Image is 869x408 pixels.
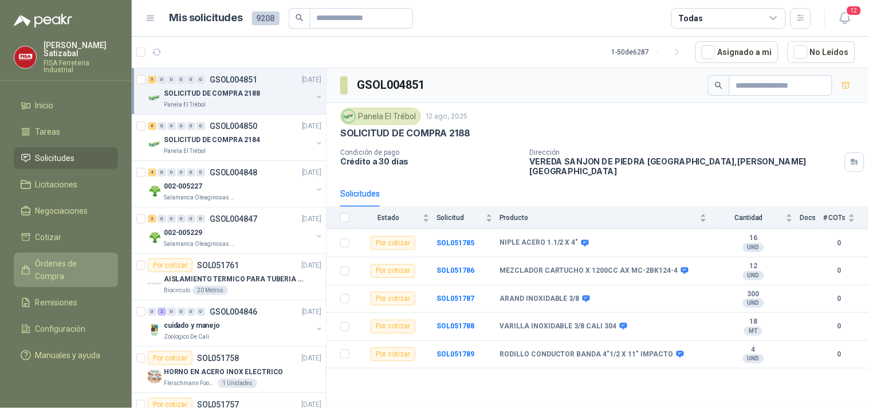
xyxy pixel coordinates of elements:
[167,76,176,84] div: 0
[252,11,280,25] span: 9208
[210,76,257,84] p: GSOL004851
[164,379,215,388] p: Fleischmann Foods S.A.
[14,318,118,340] a: Configuración
[679,12,703,25] div: Todas
[196,308,205,316] div: 0
[210,308,257,316] p: GSOL004846
[437,266,474,274] a: SOL051786
[371,264,415,278] div: Por cotizar
[158,122,166,130] div: 0
[148,138,162,151] img: Company Logo
[210,122,257,130] p: GSOL004850
[148,351,192,365] div: Por cotizar
[196,76,205,84] div: 0
[14,14,72,28] img: Logo peakr
[437,214,483,222] span: Solicitud
[14,174,118,195] a: Licitaciones
[36,125,61,138] span: Tareas
[158,76,166,84] div: 0
[14,95,118,116] a: Inicio
[148,166,324,202] a: 4 0 0 0 0 0 GSOL004848[DATE] Company Logo002-005227Salamanca Oleaginosas SAS
[187,168,195,176] div: 0
[500,207,714,229] th: Producto
[192,286,228,295] div: 20 Metros
[500,238,579,248] b: NIPLE ACERO 1.1/2 X 4"
[340,148,521,156] p: Condición de pago
[158,215,166,223] div: 0
[343,110,355,123] img: Company Logo
[167,215,176,223] div: 0
[695,41,778,63] button: Asignado a mi
[437,239,474,247] a: SOL051785
[437,322,474,330] a: SOL051788
[714,317,793,327] b: 18
[437,207,500,229] th: Solicitud
[437,350,474,358] a: SOL051789
[426,111,467,122] p: 12 ago, 2025
[148,76,156,84] div: 5
[164,181,202,192] p: 002-005227
[500,214,698,222] span: Producto
[500,266,678,276] b: MEZCLADOR CARTUCHO X 1200CC AX MC-2BK124-4
[823,214,846,222] span: # COTs
[36,296,78,309] span: Remisiones
[132,347,326,393] a: Por cotizarSOL051758[DATE] Company LogoHORNO EN ACERO INOX ELECTRICOFleischmann Foods S.A.1 Unidades
[612,43,686,61] div: 1 - 50 de 6287
[36,323,86,335] span: Configuración
[846,5,862,16] span: 12
[187,122,195,130] div: 0
[800,207,823,229] th: Docs
[36,152,75,164] span: Solicitudes
[36,349,101,362] span: Manuales y ayuda
[177,122,186,130] div: 0
[164,286,190,295] p: Biocirculo
[36,257,107,283] span: Órdenes de Compra
[340,156,521,166] p: Crédito a 30 días
[302,353,321,364] p: [DATE]
[823,238,855,249] b: 0
[148,73,324,109] a: 5 0 0 0 0 0 GSOL004851[DATE] Company LogoSOLICITUD DE COMPRA 2188Panela El Trébol
[148,230,162,244] img: Company Logo
[500,295,580,304] b: ARAND INOXIDABLE 3/8
[164,227,202,238] p: 002-005229
[164,274,306,285] p: AISLAMIENTO TERMICO PARA TUBERIA DE 8"
[148,308,156,316] div: 0
[148,184,162,198] img: Company Logo
[302,167,321,178] p: [DATE]
[148,323,162,337] img: Company Logo
[14,253,118,287] a: Órdenes de Compra
[340,108,421,125] div: Panela El Trébol
[743,354,764,363] div: UND
[36,205,88,217] span: Negociaciones
[170,10,243,26] h1: Mis solicitudes
[148,258,192,272] div: Por cotizar
[788,41,855,63] button: No Leídos
[14,147,118,169] a: Solicitudes
[148,215,156,223] div: 3
[371,320,415,334] div: Por cotizar
[714,346,793,355] b: 4
[197,261,239,269] p: SOL051761
[823,321,855,332] b: 0
[296,14,304,22] span: search
[437,295,474,303] a: SOL051787
[14,200,118,222] a: Negociaciones
[148,122,156,130] div: 8
[823,349,855,360] b: 0
[167,308,176,316] div: 0
[177,308,186,316] div: 0
[148,277,162,291] img: Company Logo
[14,344,118,366] a: Manuales y ayuda
[177,76,186,84] div: 0
[177,168,186,176] div: 0
[302,74,321,85] p: [DATE]
[823,207,869,229] th: # COTs
[158,308,166,316] div: 2
[164,240,236,249] p: Salamanca Oleaginosas SAS
[371,236,415,250] div: Por cotizar
[187,308,195,316] div: 0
